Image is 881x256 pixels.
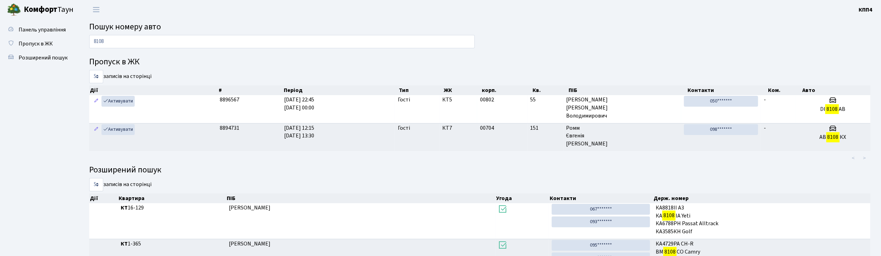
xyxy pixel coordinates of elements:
b: КТ [121,240,128,248]
th: Тип [398,85,443,95]
a: Редагувати [92,124,100,135]
a: Розширений пошук [3,51,73,65]
select: записів на сторінці [89,178,103,191]
img: logo.png [7,3,21,17]
select: записів на сторінці [89,70,103,83]
span: Пропуск в ЖК [19,40,53,48]
span: Розширений пошук [19,54,68,62]
span: Панель управління [19,26,66,34]
span: [DATE] 12:15 [DATE] 13:30 [284,124,314,140]
mark: 8108 [826,132,840,142]
th: ЖК [443,85,481,95]
label: записів на сторінці [89,178,151,191]
th: корп. [481,85,532,95]
span: КТ7 [442,124,474,132]
h4: Пропуск в ЖК [89,57,871,67]
span: [PERSON_NAME] [229,204,270,212]
span: Гості [398,124,410,132]
h5: DI AB [798,106,868,113]
span: 16-129 [121,204,224,212]
span: 151 [530,124,561,132]
a: Пропуск в ЖК [3,37,73,51]
a: Панель управління [3,23,73,37]
input: Пошук [89,35,475,48]
span: 00802 [480,96,494,104]
th: Дії [89,85,218,95]
th: Авто [802,85,878,95]
span: - [764,124,766,132]
b: Комфорт [24,4,57,15]
a: КПП4 [859,6,873,14]
th: Ком. [767,85,802,95]
th: Дії [89,193,118,203]
span: КА8818ІІ A3 КА ІА Yeti КА6788РН Passat Alltrack КА3585КН Golf [656,204,868,236]
th: ПІБ [226,193,495,203]
span: 55 [530,96,561,104]
h4: Розширений пошук [89,165,871,175]
b: КТ [121,204,128,212]
th: # [218,85,283,95]
th: ПІБ [568,85,687,95]
mark: 8108 [825,104,839,114]
th: Кв. [532,85,568,95]
span: Ромм Євгенія [PERSON_NAME] [566,124,678,148]
span: 1-365 [121,240,224,248]
span: КТ5 [442,96,474,104]
span: [PERSON_NAME] [PERSON_NAME] Володимирович [566,96,678,120]
th: Держ. номер [653,193,871,203]
a: Редагувати [92,96,100,107]
span: Таун [24,4,73,16]
span: [DATE] 22:45 [DATE] 00:00 [284,96,314,112]
span: [PERSON_NAME] [229,240,270,248]
span: 8896567 [220,96,239,104]
span: Гості [398,96,410,104]
span: 00704 [480,124,494,132]
label: записів на сторінці [89,70,151,83]
span: 8894731 [220,124,239,132]
mark: 8108 [662,211,676,220]
th: Контакти [549,193,653,203]
th: Контакти [687,85,767,95]
span: - [764,96,766,104]
th: Квартира [118,193,226,203]
th: Період [283,85,399,95]
th: Угода [495,193,549,203]
a: Активувати [101,124,135,135]
button: Переключити навігацію [87,4,105,15]
h5: АВ КХ [798,134,868,141]
span: Пошук номеру авто [89,21,161,33]
a: Активувати [101,96,135,107]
